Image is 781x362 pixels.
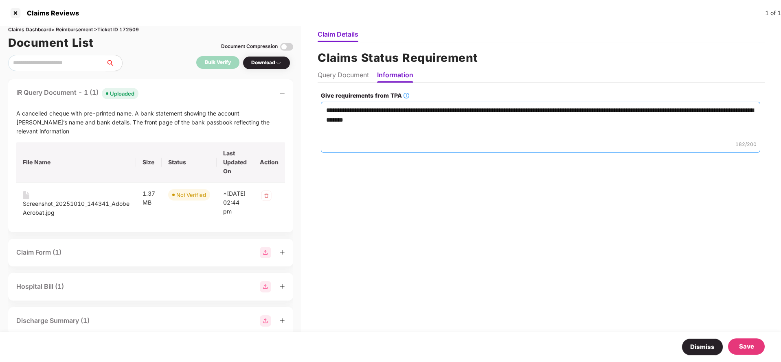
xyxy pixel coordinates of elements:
img: svg+xml;base64,PHN2ZyBpZD0iR3JvdXBfMjg4MTMiIGRhdGEtbmFtZT0iR3JvdXAgMjg4MTMiIHhtbG5zPSJodHRwOi8vd3... [260,315,271,327]
div: Document Compression [221,43,278,50]
th: Action [253,142,285,183]
div: Screenshot_20251010_144341_Adobe Acrobat.jpg [23,199,129,217]
div: Bulk Verify [205,59,231,66]
span: minus [279,90,285,96]
div: Discharge Summary (1) [16,316,90,326]
div: 1.37 MB [143,189,155,207]
label: Give requirements from TPA [321,91,761,100]
img: svg+xml;base64,PHN2ZyB4bWxucz0iaHR0cDovL3d3dy53My5vcmcvMjAwMC9zdmciIHdpZHRoPSIxNiIgaGVpZ2h0PSIyMC... [23,191,29,199]
div: Claim Form (1) [16,247,61,257]
li: Query Document [318,71,369,83]
img: svg+xml;base64,PHN2ZyBpZD0iR3JvdXBfMjg4MTMiIGRhdGEtbmFtZT0iR3JvdXAgMjg4MTMiIHhtbG5zPSJodHRwOi8vd3... [260,247,271,258]
button: search [105,55,123,71]
h1: Claims Status Requirement [318,49,765,67]
div: Not Verified [176,191,206,199]
span: search [105,60,122,66]
span: plus [279,283,285,289]
div: Uploaded [110,89,134,98]
div: A cancelled cheque with pre-printed name. A bank statement showing the account [PERSON_NAME]’s na... [16,109,285,136]
div: Claims Reviews [22,9,79,17]
th: Status [162,142,217,183]
li: Information [377,71,413,83]
li: Claim Details [318,30,358,42]
div: Hospital Bill (1) [16,281,64,292]
div: 1 of 1 [765,9,781,17]
div: Download [251,59,282,67]
div: Claims Dashboard > Reimbursement > Ticket ID 172509 [8,26,293,34]
img: svg+xml;base64,PHN2ZyB4bWxucz0iaHR0cDovL3d3dy53My5vcmcvMjAwMC9zdmciIHdpZHRoPSIzMiIgaGVpZ2h0PSIzMi... [260,189,273,202]
div: IR Query Document - 1 (1) [16,87,138,99]
img: svg+xml;base64,PHN2ZyBpZD0iVG9nZ2xlLTMyeDMyIiB4bWxucz0iaHR0cDovL3d3dy53My5vcmcvMjAwMC9zdmciIHdpZH... [280,40,293,53]
span: plus [279,318,285,323]
img: svg+xml;base64,PHN2ZyBpZD0iR3JvdXBfMjg4MTMiIGRhdGEtbmFtZT0iR3JvdXAgMjg4MTMiIHhtbG5zPSJodHRwOi8vd3... [260,281,271,292]
th: File Name [16,142,136,183]
h1: Document List [8,34,94,52]
th: Size [136,142,162,183]
img: svg+xml;base64,PHN2ZyBpZD0iRHJvcGRvd24tMzJ4MzIiIHhtbG5zPSJodHRwOi8vd3d3LnczLm9yZy8yMDAwL3N2ZyIgd2... [275,60,282,66]
div: Save [739,342,754,351]
th: Last Updated On [217,142,253,183]
span: info-circle [404,93,409,98]
div: *[DATE] 02:44 pm [223,189,247,216]
span: plus [279,249,285,255]
button: Dismiss [682,338,723,355]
